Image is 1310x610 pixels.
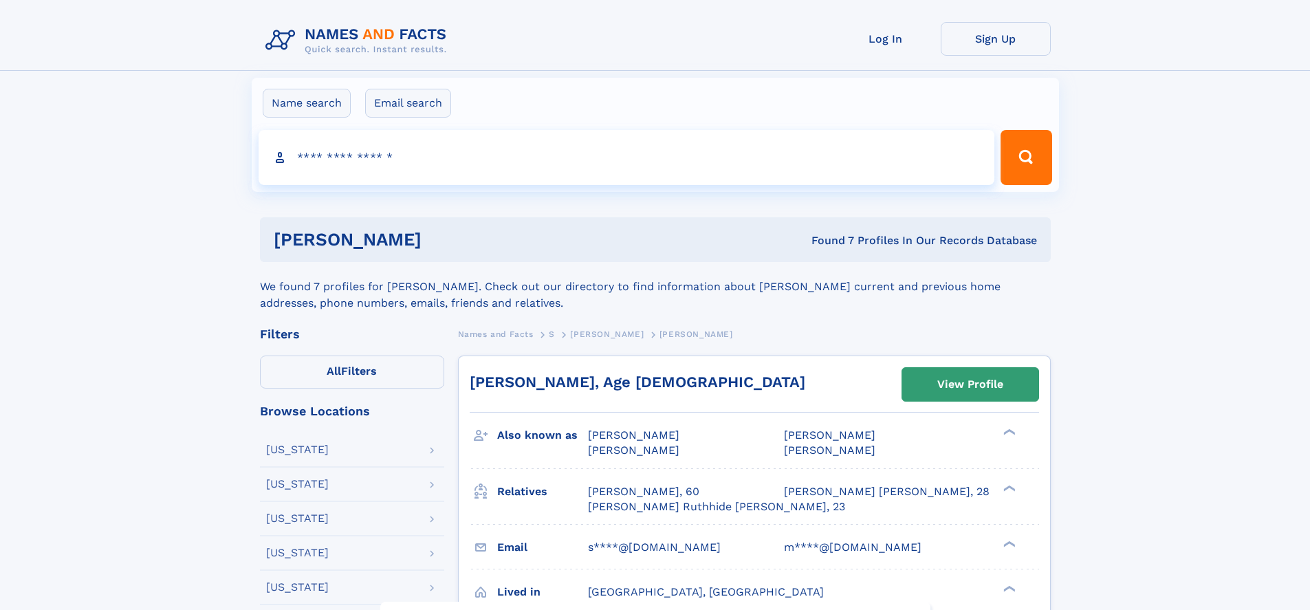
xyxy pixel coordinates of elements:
[937,369,1003,400] div: View Profile
[260,328,444,340] div: Filters
[263,89,351,118] label: Name search
[588,484,699,499] a: [PERSON_NAME], 60
[831,22,941,56] a: Log In
[549,325,555,342] a: S
[260,262,1051,312] div: We found 7 profiles for [PERSON_NAME]. Check out our directory to find information about [PERSON_...
[260,356,444,389] label: Filters
[274,231,617,248] h1: [PERSON_NAME]
[588,499,845,514] a: [PERSON_NAME] Ruthhide [PERSON_NAME], 23
[458,325,534,342] a: Names and Facts
[260,405,444,417] div: Browse Locations
[259,130,995,185] input: search input
[588,428,679,442] span: [PERSON_NAME]
[327,364,341,378] span: All
[497,580,588,604] h3: Lived in
[784,428,875,442] span: [PERSON_NAME]
[902,368,1038,401] a: View Profile
[1000,584,1016,593] div: ❯
[588,444,679,457] span: [PERSON_NAME]
[784,484,990,499] a: [PERSON_NAME] [PERSON_NAME], 28
[570,329,644,339] span: [PERSON_NAME]
[588,585,824,598] span: [GEOGRAPHIC_DATA], [GEOGRAPHIC_DATA]
[266,479,329,490] div: [US_STATE]
[570,325,644,342] a: [PERSON_NAME]
[497,536,588,559] h3: Email
[266,582,329,593] div: [US_STATE]
[941,22,1051,56] a: Sign Up
[616,233,1037,248] div: Found 7 Profiles In Our Records Database
[1001,130,1051,185] button: Search Button
[266,547,329,558] div: [US_STATE]
[659,329,733,339] span: [PERSON_NAME]
[1000,483,1016,492] div: ❯
[784,444,875,457] span: [PERSON_NAME]
[497,480,588,503] h3: Relatives
[365,89,451,118] label: Email search
[549,329,555,339] span: S
[497,424,588,447] h3: Also known as
[266,444,329,455] div: [US_STATE]
[266,513,329,524] div: [US_STATE]
[260,22,458,59] img: Logo Names and Facts
[1000,428,1016,437] div: ❯
[1000,539,1016,548] div: ❯
[470,373,805,391] a: [PERSON_NAME], Age [DEMOGRAPHIC_DATA]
